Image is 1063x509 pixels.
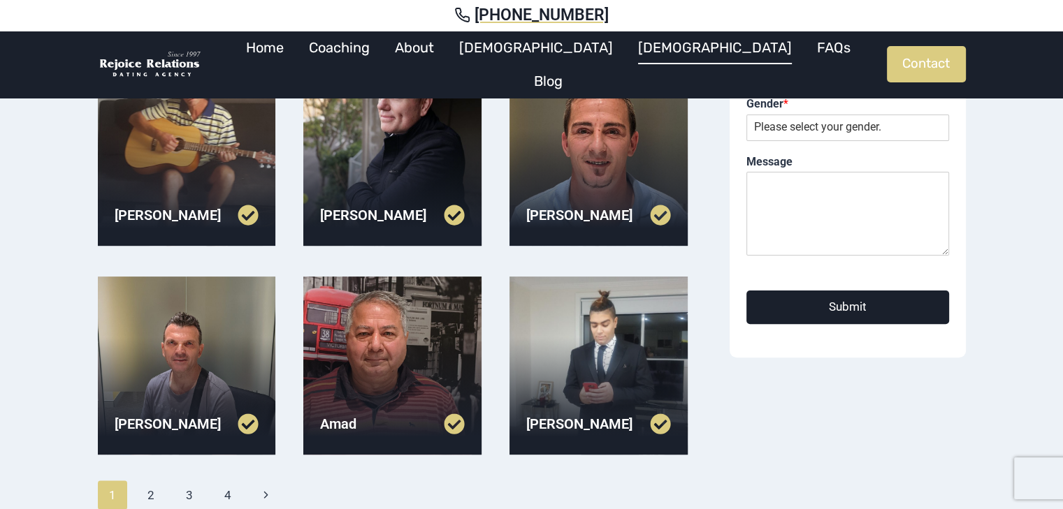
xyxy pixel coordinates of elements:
button: Submit [746,290,949,323]
a: Contact [887,46,966,82]
label: Gender [746,97,949,112]
img: Rejoice Relations [98,50,203,79]
span: [PHONE_NUMBER] [475,6,609,25]
label: Message [746,155,949,170]
a: [DEMOGRAPHIC_DATA] [447,31,625,64]
nav: Primary [210,31,887,98]
a: Blog [521,64,575,98]
a: [PHONE_NUMBER] [17,6,1046,25]
a: Home [233,31,296,64]
a: FAQs [804,31,863,64]
a: [DEMOGRAPHIC_DATA] [625,31,804,64]
a: About [382,31,447,64]
a: Coaching [296,31,382,64]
